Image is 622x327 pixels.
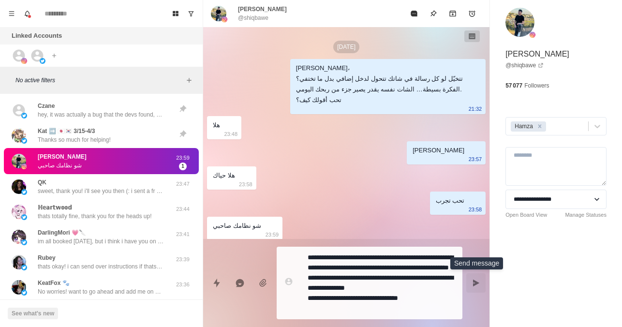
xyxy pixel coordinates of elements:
div: Hamza [512,121,534,132]
img: picture [21,189,27,195]
p: 23:58 [469,204,482,215]
p: 23:59 [266,229,279,240]
p: thats okay! i can send over instructions if thats easier? [38,262,163,271]
p: Followers [524,81,549,90]
p: ℍ𝕖𝕒𝕣𝕥𝕨𝕠𝕠𝕕 [38,203,72,212]
div: Remove Hamza [534,121,545,132]
div: تحب تجرب [436,195,465,206]
img: picture [21,265,27,270]
img: picture [21,214,27,220]
p: sweet, thank you! i'll see you then (: i sent a fr on discord too [38,187,163,195]
a: Open Board View [505,211,547,219]
button: Notifications [19,6,35,21]
a: Manage Statuses [565,211,607,219]
div: [PERSON_NAME] [413,145,464,156]
img: picture [12,230,26,244]
div: هلا [213,120,220,131]
p: 23:44 [171,205,195,213]
p: No worries! want to go ahead and add me on discord? i can send over instructions there. my discor... [38,287,163,296]
img: picture [21,239,27,245]
p: DarlingMori 💗🔪 [38,228,86,237]
button: Board View [168,6,183,21]
p: 57 077 [505,81,522,90]
img: picture [12,154,26,168]
p: 23:47 [171,180,195,188]
p: Thanks so much for helping! [38,135,111,144]
a: @shiqbawe [505,61,544,70]
p: @shiqbawe [238,14,268,22]
p: 23:57 [469,154,482,164]
button: Pin [424,4,443,23]
img: picture [505,8,534,37]
div: [PERSON_NAME]، تتخيّل لو كل رسالة في شاتك تتحول لدخل إضافي بدل ما تختفي؟ الفكرة بسيطة… الشات نفسه... [296,63,464,105]
p: thats totally fine, thank you for the heads up! [38,212,151,221]
img: picture [12,128,26,143]
img: picture [21,163,27,169]
p: im all booked [DATE], but i think i have you on discord so i'll send over instructions there! [38,237,163,246]
button: Send message [466,273,486,293]
p: [PERSON_NAME] [505,48,569,60]
img: picture [21,290,27,296]
div: شو نظامك صاحبي [213,221,261,231]
img: picture [21,113,27,119]
img: picture [12,179,26,194]
button: Mark as read [404,4,424,23]
img: picture [12,205,26,219]
p: QK [38,178,46,187]
img: picture [222,16,227,22]
p: [PERSON_NAME] [38,152,87,161]
p: 23:59 [171,154,195,162]
img: picture [12,280,26,295]
button: Add account [48,50,60,61]
button: Add media [253,273,273,293]
button: Add filters [183,74,195,86]
img: picture [12,255,26,269]
p: 23:39 [171,255,195,264]
button: Archive [443,4,462,23]
button: Menu [4,6,19,21]
p: 23:36 [171,281,195,289]
p: Rubey [38,253,56,262]
p: No active filters [15,76,183,85]
span: 1 [179,163,187,170]
button: Quick replies [207,273,226,293]
p: 23:41 [171,230,195,238]
p: hey, it was actually a bug that the devs found, they had pushed up a short-term fix while they pa... [38,110,163,119]
div: هلا حياك [213,170,235,181]
p: Kat ➡️ 🇯🇵🇰🇷 3/15-4/3 [38,127,95,135]
p: [DATE] [333,41,359,53]
p: 23:48 [224,129,237,139]
button: See what's new [8,308,58,319]
img: picture [21,138,27,144]
img: picture [21,58,27,64]
p: Czane [38,102,55,110]
p: 23:58 [239,179,252,190]
button: Add reminder [462,4,482,23]
p: 21:32 [469,104,482,114]
p: KeatFox 🐾 [38,279,70,287]
p: شو نظامك صاحبي [38,161,82,170]
img: picture [530,32,535,38]
button: Show unread conversations [183,6,199,21]
button: Reply with AI [230,273,250,293]
img: picture [211,6,226,21]
img: picture [40,58,45,64]
p: [PERSON_NAME] [238,5,287,14]
p: Linked Accounts [12,31,62,41]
